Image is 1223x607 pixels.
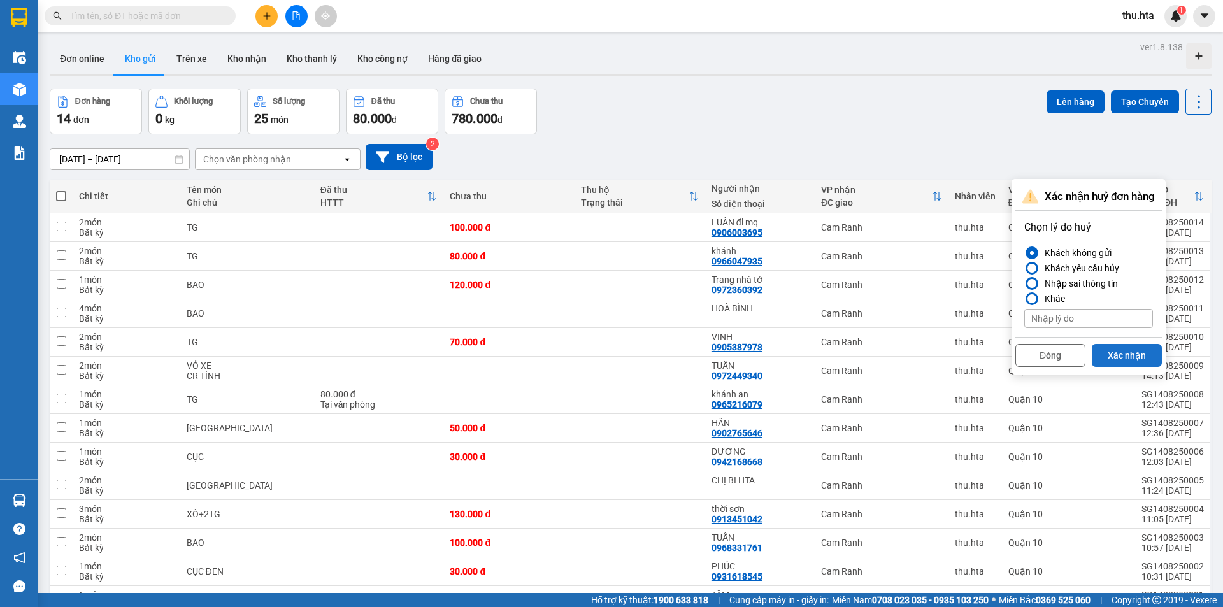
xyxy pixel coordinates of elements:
button: Đã thu80.000đ [346,89,438,134]
div: 0913451042 [712,514,762,524]
span: 780.000 [452,111,497,126]
button: Kho nhận [217,43,276,74]
span: 80.000 [353,111,392,126]
div: ver 1.8.138 [1140,40,1183,54]
div: TG [187,337,308,347]
div: Chưa thu [450,191,568,201]
div: SG1408250010 [1141,332,1204,342]
div: Cam Ranh [821,366,941,376]
div: 0931618545 [712,571,762,582]
div: SG1408250007 [1141,418,1204,428]
div: 12:03 [DATE] [1141,457,1204,467]
button: Khối lượng0kg [148,89,241,134]
div: TUẤN [712,361,808,371]
div: Quận 10 [1008,251,1129,261]
span: notification [13,552,25,564]
button: aim [315,5,337,27]
div: thu.hta [955,222,996,232]
div: 0968331761 [712,543,762,553]
button: Đơn online [50,43,115,74]
div: 11:24 [DATE] [1141,485,1204,496]
div: Số điện thoại [712,199,808,209]
li: (c) 2017 [107,61,175,76]
span: 1 [1179,6,1184,15]
div: BAO [187,280,308,290]
div: Mã GD [1141,185,1194,195]
div: SG1408250004 [1141,504,1204,514]
span: file-add [292,11,301,20]
div: thu.hta [955,337,996,347]
b: Gửi khách hàng [78,18,126,78]
div: BAO [187,538,308,548]
div: thu.hta [955,509,996,519]
span: 25 [254,111,268,126]
div: TG [187,251,308,261]
div: Trang nhà tớ [712,275,808,285]
div: Quận 10 [1008,394,1129,404]
div: Cam Ranh [821,509,941,519]
th: Toggle SortBy [1002,180,1135,213]
div: 1 món [79,389,173,399]
div: 100.000 đ [450,222,568,232]
div: Nhân viên [955,191,996,201]
div: thu.hta [955,423,996,433]
div: Chi tiết [79,191,173,201]
span: copyright [1152,596,1161,604]
div: 11:05 [DATE] [1141,514,1204,524]
div: SG1408250009 [1141,361,1204,371]
img: warehouse-icon [13,83,26,96]
span: search [53,11,62,20]
div: 15:25 [DATE] [1141,285,1204,295]
b: Hòa [GEOGRAPHIC_DATA] [16,82,65,164]
input: Select a date range. [50,149,189,169]
span: đơn [73,115,89,125]
div: 1 món [79,590,173,600]
div: Cam Ranh [821,222,941,232]
div: SG1408250014 [1141,217,1204,227]
div: DƯƠNG [712,446,808,457]
span: Miền Nam [832,593,989,607]
button: Chưa thu780.000đ [445,89,537,134]
img: warehouse-icon [13,115,26,128]
div: CR TÍNH [187,371,308,381]
div: 2 món [79,217,173,227]
div: Người nhận [712,183,808,194]
div: 1 món [79,446,173,457]
div: PHÚC [712,561,808,571]
div: 80.000 đ [450,251,568,261]
div: thu.hta [955,566,996,576]
button: Đơn hàng14đơn [50,89,142,134]
div: Đã thu [371,97,395,106]
div: khánh [712,246,808,256]
button: Hàng đã giao [418,43,492,74]
div: Bất kỳ [79,342,173,352]
span: Cung cấp máy in - giấy in: [729,593,829,607]
div: Chọn văn phòng nhận [203,153,291,166]
div: Bất kỳ [79,514,173,524]
div: 14:13 [DATE] [1141,371,1204,381]
div: 2 món [79,361,173,371]
div: Khách yêu cầu hủy [1040,261,1119,276]
div: Cam Ranh [821,423,941,433]
div: Xác nhận huỷ đơn hàng [1015,183,1162,211]
div: Quận 10 [1008,509,1129,519]
div: 0965216079 [712,399,762,410]
div: Bất kỳ [79,313,173,324]
input: Nhập lý do [1024,309,1153,328]
button: file-add [285,5,308,27]
div: SG1408250012 [1141,275,1204,285]
div: SG1408250008 [1141,389,1204,399]
div: 3 món [79,504,173,514]
div: 30.000 đ [450,452,568,462]
span: plus [262,11,271,20]
span: Hỗ trợ kỹ thuật: [591,593,708,607]
div: Bất kỳ [79,227,173,238]
div: Tên món [187,185,308,195]
div: Bất kỳ [79,485,173,496]
div: Cam Ranh [821,251,941,261]
span: kg [165,115,175,125]
div: 0906003695 [712,227,762,238]
div: thu.hta [955,538,996,548]
div: 1 món [79,275,173,285]
span: đ [497,115,503,125]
